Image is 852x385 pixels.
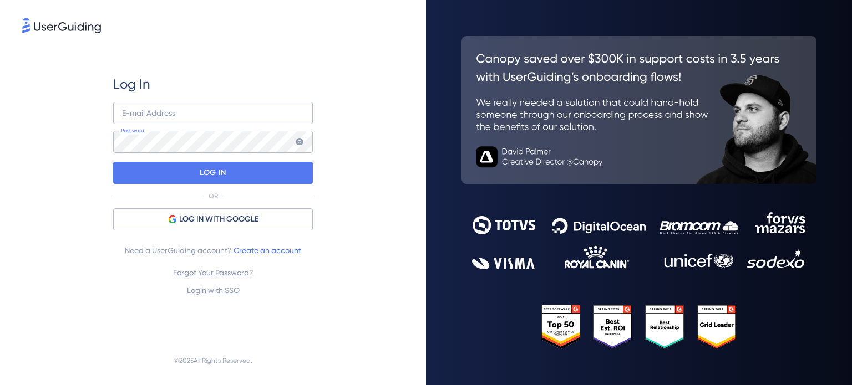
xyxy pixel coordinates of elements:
[472,212,806,269] img: 9302ce2ac39453076f5bc0f2f2ca889b.svg
[174,354,252,367] span: © 2025 All Rights Reserved.
[461,36,816,184] img: 26c0aa7c25a843aed4baddd2b5e0fa68.svg
[234,246,301,255] a: Create an account
[173,268,253,277] a: Forgot Your Password?
[179,213,258,226] span: LOG IN WITH GOOGLE
[209,192,218,201] p: OR
[200,164,226,182] p: LOG IN
[125,244,301,257] span: Need a UserGuiding account?
[22,18,101,33] img: 8faab4ba6bc7696a72372aa768b0286c.svg
[113,102,313,124] input: example@company.com
[541,305,737,349] img: 25303e33045975176eb484905ab012ff.svg
[187,286,240,295] a: Login with SSO
[113,75,150,93] span: Log In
